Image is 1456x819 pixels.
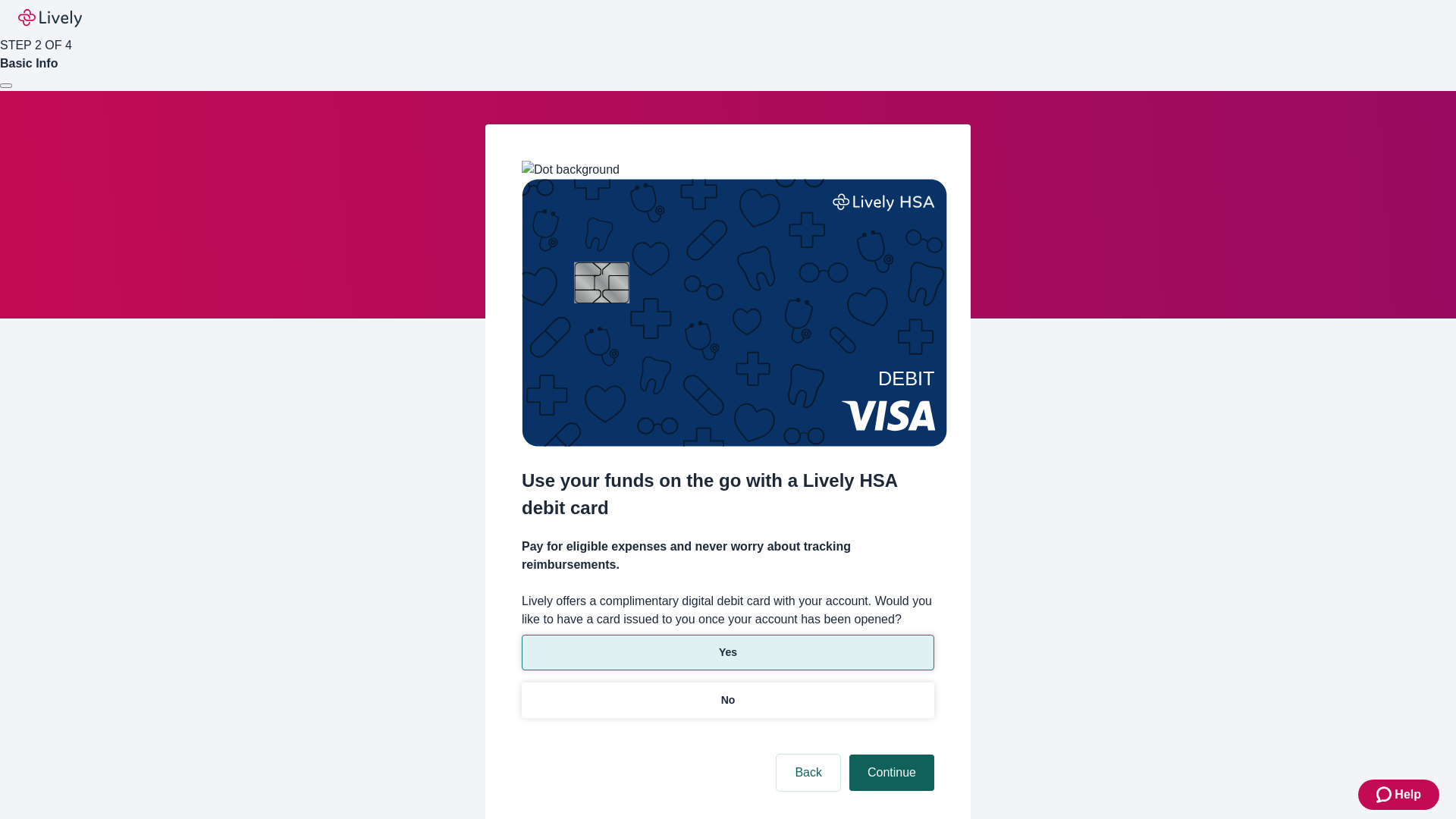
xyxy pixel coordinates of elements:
[719,645,737,661] p: Yes
[522,179,947,447] img: Debit card
[522,682,934,718] button: No
[522,538,934,574] h4: Pay for eligible expenses and never worry about tracking reimbursements.
[522,635,934,670] button: Yes
[849,755,934,791] button: Continue
[1358,780,1439,810] button: Zendesk support iconHelp
[522,467,934,522] h2: Use your funds on the go with a Lively HSA debit card
[1376,786,1395,804] svg: Zendesk support icon
[18,9,82,27] img: Lively
[721,692,736,708] p: No
[522,161,620,179] img: Dot background
[522,592,934,629] label: Lively offers a complimentary digital debit card with your account. Would you like to have a card...
[777,755,840,791] button: Back
[1395,786,1421,804] span: Help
